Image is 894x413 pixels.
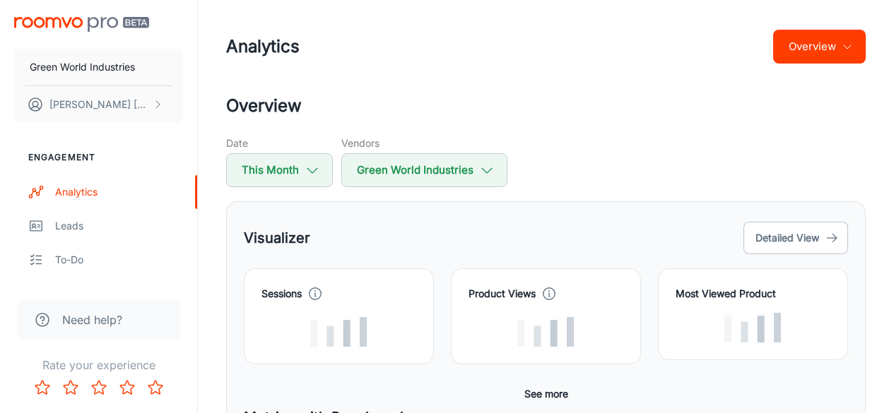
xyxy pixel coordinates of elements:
[341,136,507,150] h5: Vendors
[226,34,300,59] h1: Analytics
[113,373,141,402] button: Rate 4 star
[11,357,186,373] p: Rate your experience
[30,59,135,75] p: Green World Industries
[226,93,866,119] h2: Overview
[14,17,149,32] img: Roomvo PRO Beta
[49,97,149,112] p: [PERSON_NAME] [PERSON_NAME]
[62,311,122,328] span: Need help?
[226,153,333,187] button: This Month
[244,227,310,249] h5: Visualizer
[57,373,85,402] button: Rate 2 star
[724,313,781,342] img: Loading
[55,218,183,234] div: Leads
[310,317,367,347] img: Loading
[55,252,183,268] div: To-do
[341,153,507,187] button: Green World Industries
[517,317,574,347] img: Loading
[14,49,183,85] button: Green World Industries
[85,373,113,402] button: Rate 3 star
[519,381,574,407] button: See more
[773,30,866,64] button: Overview
[28,373,57,402] button: Rate 1 star
[676,286,830,301] h4: Most Viewed Product
[226,136,333,150] h5: Date
[743,222,848,254] button: Detailed View
[141,373,170,402] button: Rate 5 star
[469,286,536,301] h4: Product Views
[261,286,302,301] h4: Sessions
[55,184,183,200] div: Analytics
[14,86,183,123] button: [PERSON_NAME] [PERSON_NAME]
